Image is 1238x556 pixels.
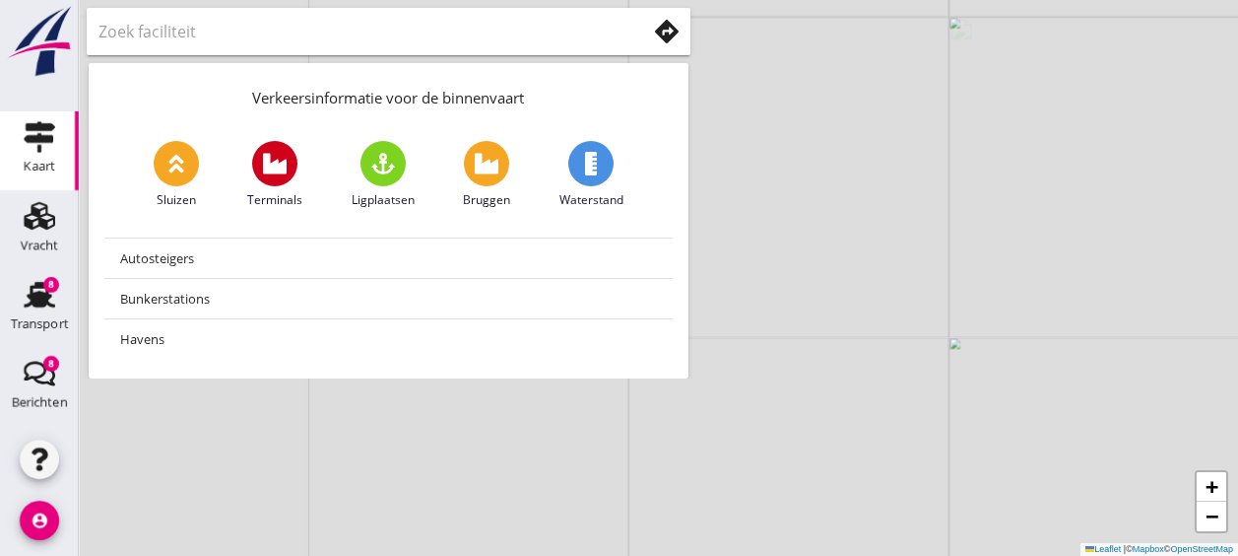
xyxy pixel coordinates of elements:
a: Ligplaatsen [352,141,415,209]
a: Zoom out [1197,502,1226,531]
a: Mapbox [1133,544,1164,554]
span: + [1205,474,1218,499]
div: Bunkerstations [120,287,657,311]
span: − [1205,504,1218,528]
span: Waterstand [559,191,623,209]
a: Leaflet [1085,544,1121,554]
span: Ligplaatsen [352,191,415,209]
span: | [1124,544,1126,554]
div: © © [1080,543,1238,556]
a: Terminals [247,141,302,209]
div: 8 [43,277,59,293]
div: Verkeersinformatie voor de binnenvaart [89,63,688,125]
span: Sluizen [157,191,196,209]
a: Zoom in [1197,472,1226,502]
div: Vracht [21,239,59,251]
img: logo-small.a267ee39.svg [4,5,75,78]
div: Autosteigers [120,246,657,270]
div: Havens [120,327,657,351]
a: Waterstand [559,141,623,209]
div: Berichten [12,396,68,409]
span: Terminals [247,191,302,209]
div: Transport [11,317,69,330]
input: Zoek faciliteit [98,16,619,47]
a: Sluizen [154,141,199,209]
div: 8 [43,356,59,372]
span: Bruggen [463,191,510,209]
div: Kaart [24,160,55,173]
i: account_circle [20,501,59,540]
a: Bruggen [463,141,510,209]
a: OpenStreetMap [1170,544,1233,554]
